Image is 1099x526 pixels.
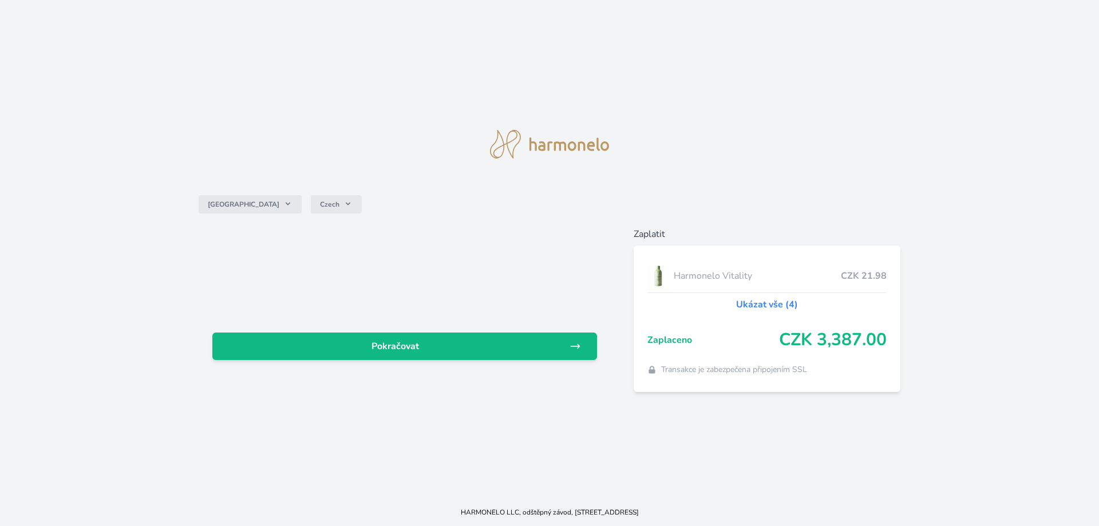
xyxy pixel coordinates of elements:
[674,269,841,283] span: Harmonelo Vitality
[199,195,302,213] button: [GEOGRAPHIC_DATA]
[736,298,798,311] a: Ukázat vše (4)
[212,333,597,360] a: Pokračovat
[841,269,887,283] span: CZK 21.98
[647,333,780,347] span: Zaplaceno
[222,339,570,353] span: Pokračovat
[320,200,339,209] span: Czech
[661,364,807,375] span: Transakce je zabezpečena připojením SSL
[208,200,279,209] span: [GEOGRAPHIC_DATA]
[647,262,669,290] img: CLEAN_VITALITY_se_stinem_x-lo.jpg
[634,227,901,241] h6: Zaplatit
[779,330,887,350] span: CZK 3,387.00
[311,195,362,213] button: Czech
[490,130,609,159] img: logo.svg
